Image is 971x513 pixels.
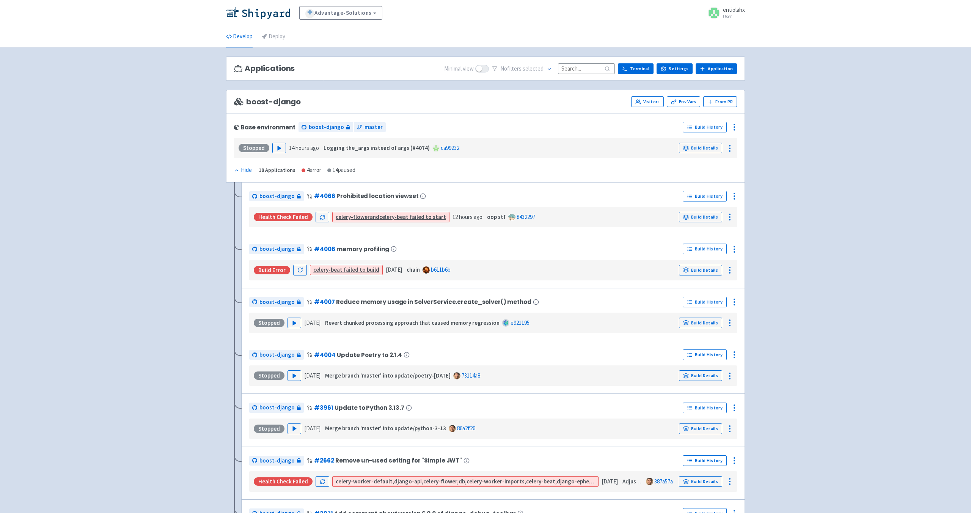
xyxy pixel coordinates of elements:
span: boost-django [259,192,295,201]
strong: chain [407,266,420,273]
h3: Applications [234,64,295,73]
strong: Revert chunked processing approach that caused memory regression [325,319,500,326]
a: boost-django [249,244,304,254]
a: Build History [683,191,727,201]
button: Play [288,423,301,434]
span: memory profiling [336,246,389,252]
a: Build History [683,349,727,360]
a: Build History [683,455,727,466]
strong: db [459,478,465,485]
button: Play [272,143,286,153]
a: Advantage-Solutions [299,6,382,20]
strong: celery-beat [313,266,343,273]
a: 387a57a [654,478,673,485]
button: Play [288,318,301,328]
strong: django-api [394,478,422,485]
a: celery-flowerandcelery-beat failed to start [336,213,446,220]
div: Stopped [254,425,284,433]
a: boost-django [249,456,304,466]
a: e921195 [511,319,529,326]
span: boost-django [259,298,295,307]
button: From PR [703,96,737,107]
time: [DATE] [304,425,321,432]
span: selected [523,65,544,72]
a: #2662 [314,456,334,464]
div: 4 error [302,166,321,175]
a: Build Details [679,370,722,381]
input: Search... [558,63,615,74]
time: 14 hours ago [289,144,319,151]
a: boost-django [249,350,304,360]
a: Build History [683,403,727,413]
a: boost-django [249,403,304,413]
a: celery-worker-default,django-api,celery-flower,db,celery-worker-imports,celery-beat,django-epheme... [336,478,697,485]
div: Hide [234,166,252,175]
strong: Adjust comment [622,478,664,485]
strong: celery-worker-default [336,478,393,485]
a: celery-beat failed to build [313,266,379,273]
div: Base environment [234,124,295,131]
a: Visitors [631,96,664,107]
span: Remove un-used setting for "Simple JWT" [335,457,462,464]
a: 73114a8 [462,372,480,379]
a: ca99232 [441,144,459,151]
a: Terminal [618,63,654,74]
strong: celery-beat [526,478,555,485]
a: Build Details [679,143,722,153]
span: boost-django [234,98,301,106]
a: #4066 [314,192,335,200]
span: boost-django [259,403,295,412]
a: Build Details [679,423,722,434]
a: Build Details [679,476,722,487]
a: 8432297 [517,213,535,220]
span: boost-django [309,123,344,132]
small: User [723,14,745,19]
div: Stopped [239,144,269,152]
a: Build Details [679,318,722,328]
span: Update to Python 3.13.7 [335,404,404,411]
a: entiolahx User [703,7,745,19]
a: Develop [226,26,253,47]
span: Prohibited location viewset [336,193,418,199]
span: entiolahx [723,6,745,13]
strong: Logging the_args instead of args (#4074) [324,144,430,151]
a: Settings [657,63,693,74]
span: master [365,123,383,132]
div: Health check failed [254,213,313,221]
a: boost-django [249,191,304,201]
div: 18 Applications [259,166,295,175]
strong: Merge branch 'master' into update/poetry-[DATE] [325,372,451,379]
span: Minimal view [444,65,474,73]
strong: celery-worker-imports [467,478,525,485]
a: #4007 [314,298,335,306]
img: Shipyard logo [226,7,290,19]
span: boost-django [259,456,295,465]
strong: celery-beat [379,213,409,220]
strong: celery-flower [423,478,457,485]
button: Hide [234,166,253,175]
span: Reduce memory usage in SolverService.create_solver() method [336,299,531,305]
a: b611b6b [431,266,451,273]
a: boost-django [299,122,353,132]
span: Update Poetry to 2.1.4 [337,352,402,358]
span: boost-django [259,245,295,253]
a: Build History [683,297,727,307]
a: master [354,122,386,132]
time: 12 hours ago [453,213,482,220]
strong: oop stf [487,213,506,220]
a: Build History [683,122,727,132]
span: boost-django [259,351,295,359]
time: [DATE] [386,266,402,273]
a: Env Vars [667,96,700,107]
div: 14 paused [327,166,355,175]
a: Application [696,63,737,74]
button: Play [288,370,301,381]
strong: Merge branch 'master' into update/python-3-13 [325,425,446,432]
time: [DATE] [602,478,618,485]
a: boost-django [249,297,304,307]
strong: django-ephemeral-init [557,478,614,485]
a: #4006 [314,245,335,253]
a: Build Details [679,265,722,275]
strong: celery-flower [336,213,370,220]
div: Health check failed [254,477,313,486]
